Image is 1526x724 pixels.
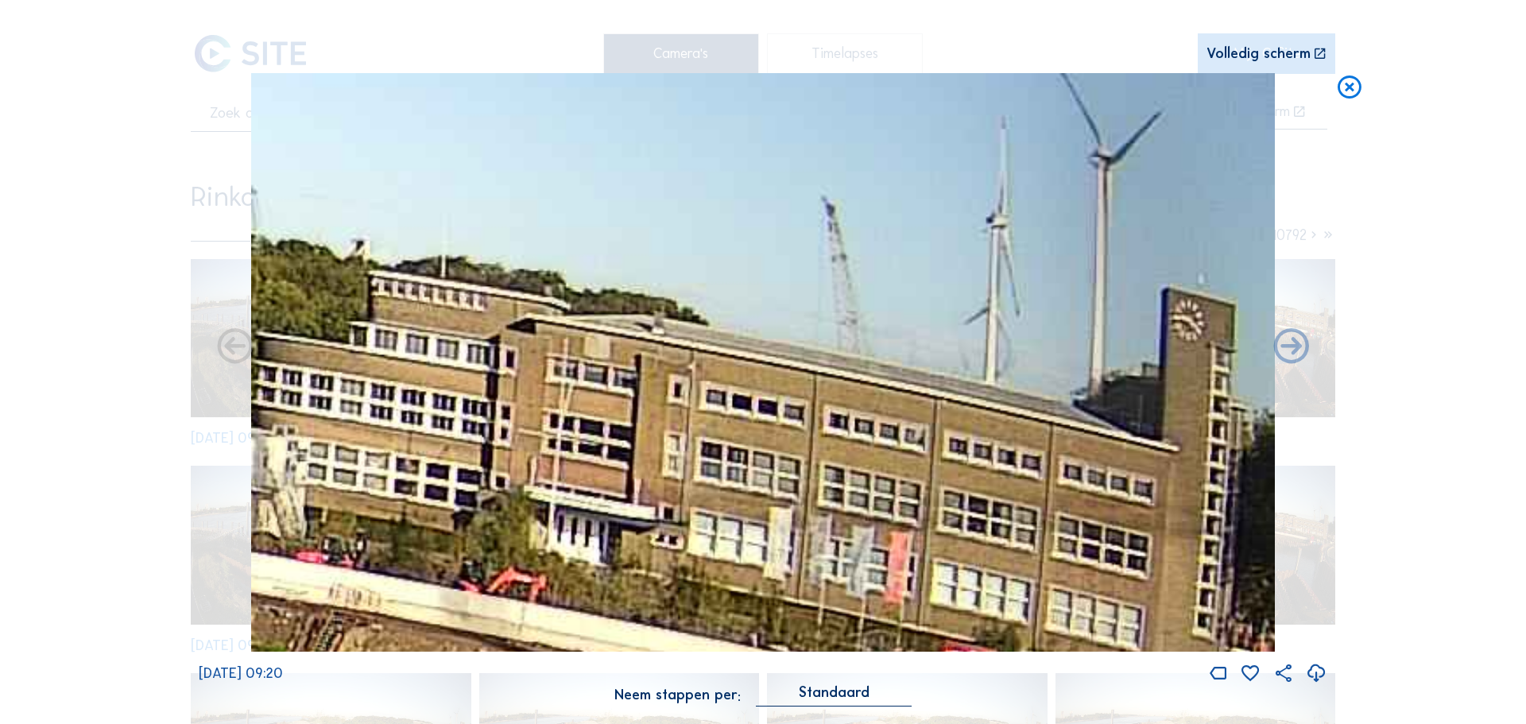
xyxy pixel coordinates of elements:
i: Forward [214,326,256,369]
span: [DATE] 09:20 [199,664,283,682]
img: Image [251,73,1276,652]
div: Standaard [799,685,870,699]
div: Standaard [756,685,912,707]
div: Neem stappen per: [614,688,741,703]
div: Volledig scherm [1206,47,1311,62]
i: Back [1270,326,1312,369]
